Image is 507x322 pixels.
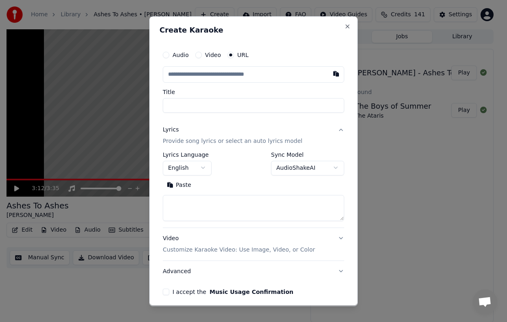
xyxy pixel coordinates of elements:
h2: Create Karaoke [160,26,347,34]
div: Lyrics [163,126,179,134]
button: I accept the [210,289,293,294]
div: LyricsProvide song lyrics or select an auto lyrics model [163,152,344,228]
button: VideoCustomize Karaoke Video: Use Image, Video, or Color [163,228,344,261]
label: Lyrics Language [163,152,212,158]
label: Audio [173,52,189,58]
p: Provide song lyrics or select an auto lyrics model [163,137,302,145]
label: Sync Model [271,152,344,158]
label: Title [163,89,344,95]
button: Advanced [163,261,344,282]
button: LyricsProvide song lyrics or select an auto lyrics model [163,119,344,152]
div: Video [163,234,315,254]
label: Video [205,52,221,58]
p: Customize Karaoke Video: Use Image, Video, or Color [163,246,315,254]
label: URL [237,52,249,58]
label: I accept the [173,289,293,294]
button: Paste [163,179,195,192]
